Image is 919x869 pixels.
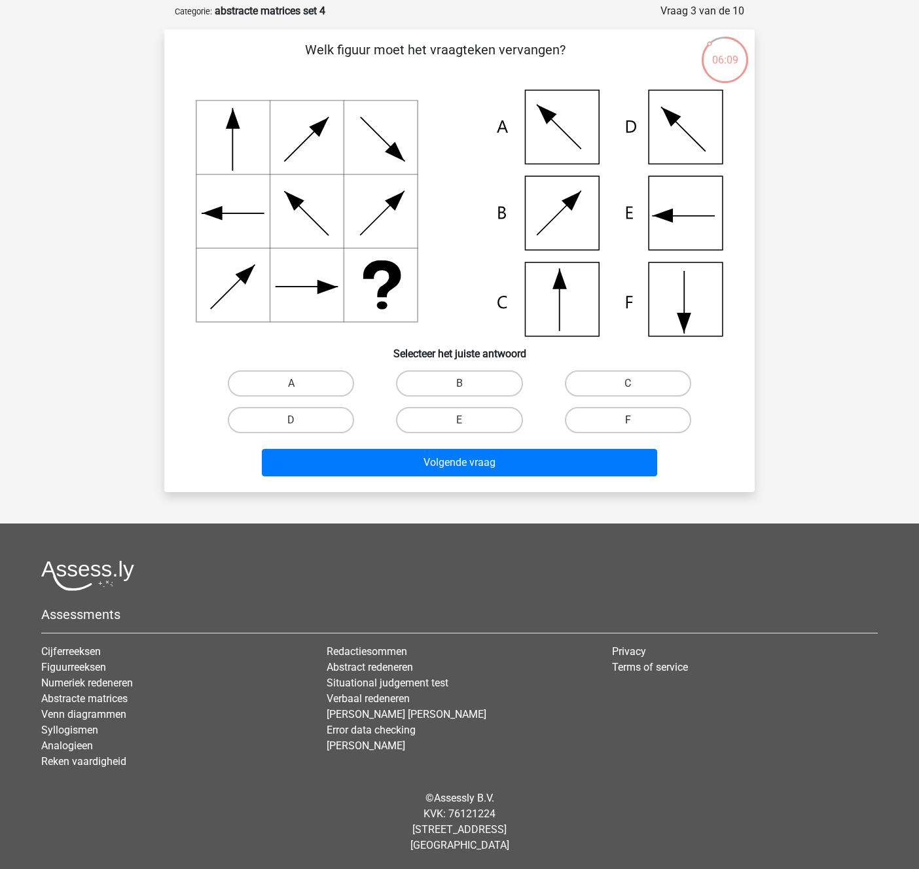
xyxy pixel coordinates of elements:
[41,645,101,658] a: Cijferreeksen
[41,739,93,752] a: Analogieen
[41,755,126,768] a: Reken vaardigheid
[175,7,212,16] small: Categorie:
[41,607,878,622] h5: Assessments
[185,40,685,79] p: Welk figuur moet het vraagteken vervangen?
[228,370,354,397] label: A
[41,724,98,736] a: Syllogismen
[612,645,646,658] a: Privacy
[700,35,749,68] div: 06:09
[41,661,106,673] a: Figuurreeksen
[31,780,888,864] div: © KVK: 76121224 [STREET_ADDRESS] [GEOGRAPHIC_DATA]
[565,407,691,433] label: F
[396,407,522,433] label: E
[228,407,354,433] label: D
[327,708,486,720] a: [PERSON_NAME] [PERSON_NAME]
[434,792,494,804] a: Assessly B.V.
[41,677,133,689] a: Numeriek redeneren
[327,724,416,736] a: Error data checking
[41,560,134,591] img: Assessly logo
[215,5,325,17] strong: abstracte matrices set 4
[612,661,688,673] a: Terms of service
[327,645,407,658] a: Redactiesommen
[396,370,522,397] label: B
[262,449,658,476] button: Volgende vraag
[41,708,126,720] a: Venn diagrammen
[185,337,734,360] h6: Selecteer het juiste antwoord
[327,692,410,705] a: Verbaal redeneren
[327,739,405,752] a: [PERSON_NAME]
[660,3,744,19] div: Vraag 3 van de 10
[565,370,691,397] label: C
[327,661,413,673] a: Abstract redeneren
[327,677,448,689] a: Situational judgement test
[41,692,128,705] a: Abstracte matrices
